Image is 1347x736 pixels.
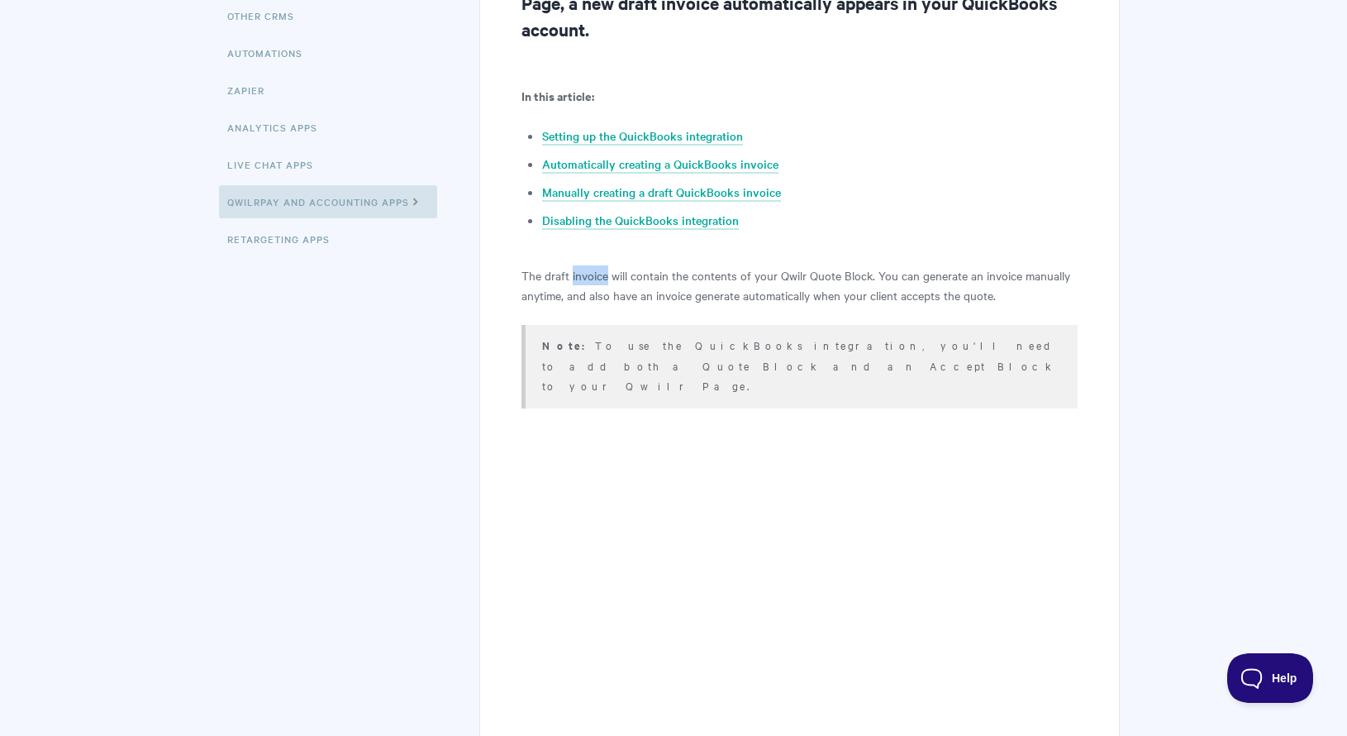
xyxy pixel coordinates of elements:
[521,87,594,104] b: In this article:
[227,148,326,181] a: Live Chat Apps
[542,335,1057,395] p: To use the QuickBooks integration, you'll need to add both a Quote Block and an Accept Block to y...
[219,185,437,218] a: QwilrPay and Accounting Apps
[227,111,330,144] a: Analytics Apps
[521,265,1078,305] p: The draft invoice will contain the contents of your Qwilr Quote Block. You can generate an invoic...
[542,212,739,230] a: Disabling the QuickBooks integration
[542,127,743,146] a: Setting up the QuickBooks integration
[227,36,315,69] a: Automations
[1227,653,1314,703] iframe: Toggle Customer Support
[542,155,778,174] a: Automatically creating a QuickBooks invoice
[542,184,781,202] a: Manually creating a draft QuickBooks invoice
[227,74,277,107] a: Zapier
[227,222,342,256] a: Retargeting Apps
[542,337,595,353] strong: Note:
